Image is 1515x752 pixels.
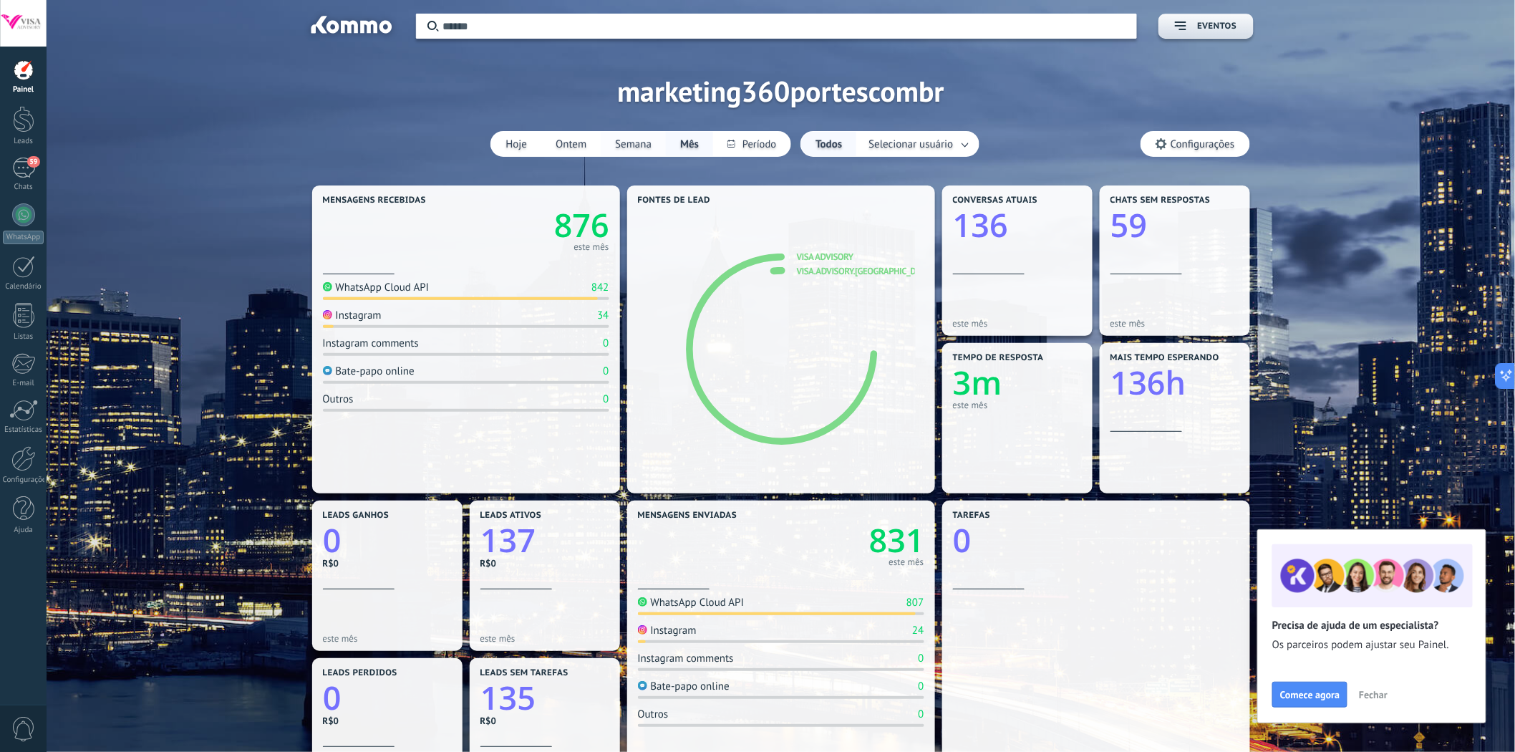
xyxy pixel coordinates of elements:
[1272,619,1471,632] h2: Precisa de ajuda de um especialista?
[1110,204,1147,248] text: 59
[27,156,39,168] span: 59
[323,511,389,521] span: Leads ganhos
[1352,684,1394,705] button: Fechar
[3,379,44,388] div: E-mail
[603,365,609,378] div: 0
[856,132,978,156] button: Selecionar usuário
[323,519,452,563] a: 0
[953,353,1044,363] span: Tempo de resposta
[480,519,536,563] text: 137
[323,365,415,378] div: Bate-papo online
[323,392,354,406] div: Outros
[638,196,711,206] span: Fontes de lead
[638,681,647,690] img: Bate-papo online
[323,196,426,206] span: Mensagens recebidas
[3,137,44,146] div: Leads
[953,196,1038,206] span: Conversas atuais
[1272,682,1347,708] button: Comece agora
[638,625,647,635] img: Instagram
[1110,362,1186,405] text: 136h
[3,526,44,535] div: Ajuda
[3,231,44,244] div: WhatsApp
[323,519,342,563] text: 0
[480,668,568,678] span: Leads sem tarefas
[323,337,419,350] div: Instagram comments
[918,680,924,693] div: 0
[601,132,666,156] button: Semana
[323,366,332,375] img: Bate-papo online
[1171,138,1234,150] span: Configurações
[638,596,745,609] div: WhatsApp Cloud API
[480,677,609,720] a: 135
[638,680,730,693] div: Bate-papo online
[953,519,972,563] text: 0
[323,668,397,678] span: Leads perdidos
[480,715,609,727] div: R$0
[801,132,856,156] button: Todos
[797,265,933,277] a: visa.advisory.[GEOGRAPHIC_DATA]
[918,708,924,721] div: 0
[541,132,601,156] button: Ontem
[666,132,713,156] button: Mês
[591,281,609,294] div: 842
[1110,318,1239,329] div: este mês
[1110,196,1211,206] span: Chats sem respostas
[918,652,924,665] div: 0
[603,392,609,406] div: 0
[323,715,452,727] div: R$0
[953,519,1239,563] a: 0
[953,362,1002,405] text: 3m
[953,400,1082,410] div: este mês
[323,281,430,294] div: WhatsApp Cloud API
[323,310,332,319] img: Instagram
[1280,690,1340,700] span: Comece agora
[3,183,44,192] div: Chats
[638,511,737,521] span: Mensagens enviadas
[638,624,697,637] div: Instagram
[638,597,647,607] img: WhatsApp Cloud API
[797,251,854,263] a: Visa Advisory
[466,204,609,248] a: 876
[1359,690,1388,700] span: Fechar
[323,557,452,569] div: R$0
[906,596,924,609] div: 807
[3,85,44,95] div: Painel
[781,519,924,563] a: 831
[480,677,536,720] text: 135
[491,132,541,156] button: Hoje
[323,282,332,291] img: WhatsApp Cloud API
[889,559,924,566] div: este mês
[953,204,1008,248] text: 136
[323,633,452,644] div: este mês
[3,332,44,342] div: Listas
[323,309,382,322] div: Instagram
[3,476,44,485] div: Configurações
[953,511,991,521] span: Tarefas
[953,318,1082,329] div: este mês
[1197,21,1236,32] span: Eventos
[603,337,609,350] div: 0
[480,511,542,521] span: Leads ativos
[480,519,609,563] a: 137
[553,204,609,248] text: 876
[1272,638,1471,652] span: Os parceiros podem ajustar seu Painel.
[480,633,609,644] div: este mês
[323,677,452,720] a: 0
[597,309,609,322] div: 34
[1110,362,1239,405] a: 136h
[713,132,790,156] button: Período
[638,652,734,665] div: Instagram comments
[3,425,44,435] div: Estatísticas
[323,677,342,720] text: 0
[868,519,924,563] text: 831
[866,135,956,154] span: Selecionar usuário
[480,557,609,569] div: R$0
[638,708,669,721] div: Outros
[1110,353,1220,363] span: Mais tempo esperando
[3,282,44,291] div: Calendário
[912,624,924,637] div: 24
[573,244,609,251] div: este mês
[1158,14,1253,39] button: Eventos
